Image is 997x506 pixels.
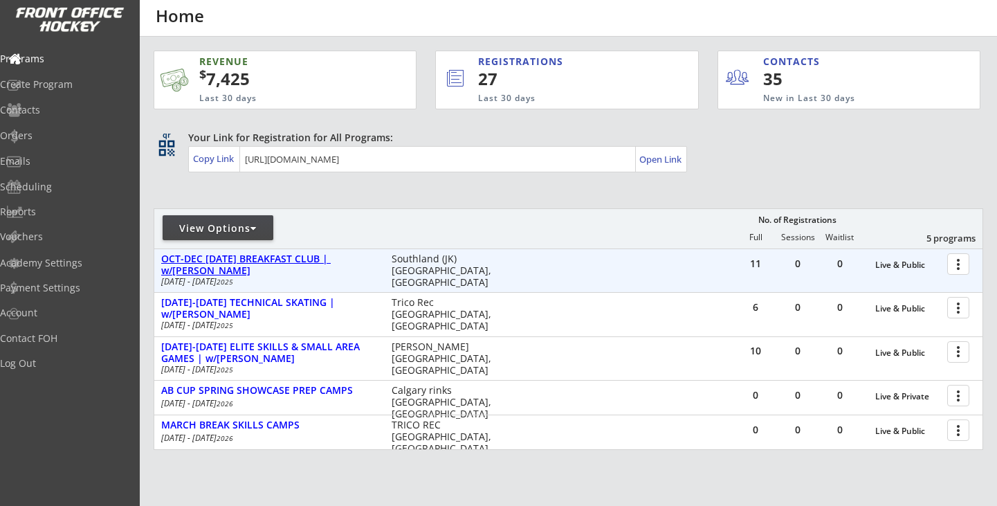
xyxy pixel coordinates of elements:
[217,320,233,330] em: 2025
[163,222,273,235] div: View Options
[217,365,233,374] em: 2025
[735,425,776,435] div: 0
[735,259,776,269] div: 11
[947,385,969,406] button: more_vert
[875,392,940,401] div: Live & Private
[947,297,969,318] button: more_vert
[777,390,818,400] div: 0
[199,93,352,105] div: Last 30 days
[161,297,377,320] div: [DATE]-[DATE] TECHNICAL SKATING | w/[PERSON_NAME]
[199,67,372,91] div: 7,425
[217,399,233,408] em: 2026
[392,419,500,454] div: TRICO REC [GEOGRAPHIC_DATA], [GEOGRAPHIC_DATA]
[947,341,969,363] button: more_vert
[819,259,861,269] div: 0
[819,346,861,356] div: 0
[777,302,818,312] div: 0
[161,341,377,365] div: [DATE]-[DATE] ELITE SKILLS & SMALL AREA GAMES | w/[PERSON_NAME]
[819,425,861,435] div: 0
[818,233,860,242] div: Waitlist
[161,385,377,397] div: AB CUP SPRING SHOWCASE PREP CAMPS
[161,278,373,286] div: [DATE] - [DATE]
[735,302,776,312] div: 6
[735,346,776,356] div: 10
[392,253,500,288] div: Southland (JK) [GEOGRAPHIC_DATA], [GEOGRAPHIC_DATA]
[392,341,500,376] div: [PERSON_NAME] [GEOGRAPHIC_DATA], [GEOGRAPHIC_DATA]
[217,433,233,443] em: 2026
[478,55,636,69] div: REGISTRATIONS
[161,321,373,329] div: [DATE] - [DATE]
[819,390,861,400] div: 0
[639,150,683,169] a: Open Link
[188,131,940,145] div: Your Link for Registration for All Programs:
[819,302,861,312] div: 0
[392,385,500,419] div: Calgary rinks [GEOGRAPHIC_DATA], [GEOGRAPHIC_DATA]
[639,154,683,165] div: Open Link
[735,233,776,242] div: Full
[158,131,174,140] div: qr
[217,277,233,287] em: 2025
[392,297,500,332] div: Trico Rec [GEOGRAPHIC_DATA], [GEOGRAPHIC_DATA]
[199,55,352,69] div: REVENUE
[875,426,940,436] div: Live & Public
[904,232,976,244] div: 5 programs
[947,253,969,275] button: more_vert
[161,419,377,431] div: MARCH BREAK SKILLS CAMPS
[777,259,818,269] div: 0
[161,434,373,442] div: [DATE] - [DATE]
[199,66,206,82] sup: $
[763,93,915,105] div: New in Last 30 days
[763,55,826,69] div: CONTACTS
[735,390,776,400] div: 0
[875,348,940,358] div: Live & Public
[947,419,969,441] button: more_vert
[478,67,651,91] div: 27
[875,304,940,314] div: Live & Public
[161,399,373,408] div: [DATE] - [DATE]
[478,93,641,105] div: Last 30 days
[777,233,818,242] div: Sessions
[161,365,373,374] div: [DATE] - [DATE]
[875,260,940,270] div: Live & Public
[161,253,377,277] div: OCT-DEC [DATE] BREAKFAST CLUB | w/[PERSON_NAME]
[754,215,840,225] div: No. of Registrations
[156,138,177,159] button: qr_code
[777,346,818,356] div: 0
[193,152,237,165] div: Copy Link
[763,67,848,91] div: 35
[777,425,818,435] div: 0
